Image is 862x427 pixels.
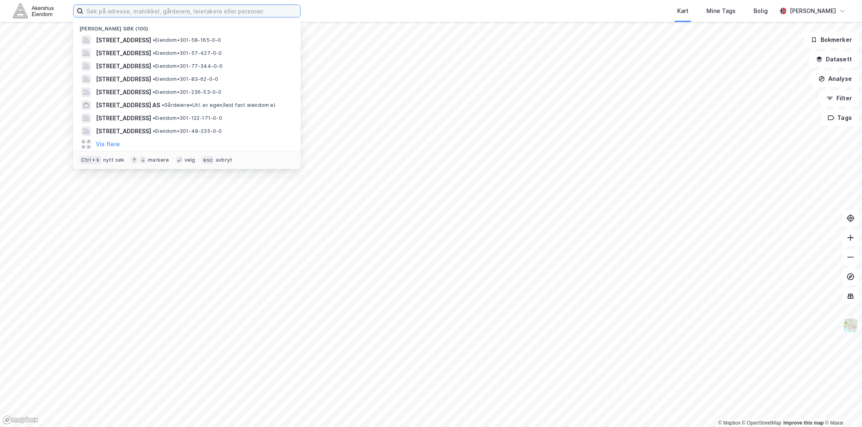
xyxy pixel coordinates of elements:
[153,37,221,43] span: Eiendom • 301-58-165-0-0
[821,388,862,427] div: Kontrollprogram for chat
[184,157,195,163] div: velg
[201,156,214,164] div: esc
[821,388,862,427] iframe: Chat Widget
[96,48,151,58] span: [STREET_ADDRESS]
[821,110,859,126] button: Tags
[153,76,155,82] span: •
[2,415,38,425] a: Mapbox homepage
[96,35,151,45] span: [STREET_ADDRESS]
[153,37,155,43] span: •
[706,6,736,16] div: Mine Tags
[153,89,155,95] span: •
[784,420,824,426] a: Improve this map
[820,90,859,106] button: Filter
[153,63,223,69] span: Eiendom • 301-77-344-0-0
[96,126,151,136] span: [STREET_ADDRESS]
[96,74,151,84] span: [STREET_ADDRESS]
[13,4,54,18] img: akershus-eiendom-logo.9091f326c980b4bce74ccdd9f866810c.svg
[153,76,218,82] span: Eiendom • 301-83-62-0-0
[812,71,859,87] button: Analyse
[742,420,782,426] a: OpenStreetMap
[96,61,151,71] span: [STREET_ADDRESS]
[153,128,155,134] span: •
[677,6,689,16] div: Kart
[843,318,858,333] img: Z
[153,115,155,121] span: •
[153,89,222,95] span: Eiendom • 301-236-53-0-0
[148,157,169,163] div: markere
[73,19,301,34] div: [PERSON_NAME] søk (100)
[153,128,222,134] span: Eiendom • 301-48-235-0-0
[96,113,151,123] span: [STREET_ADDRESS]
[80,156,102,164] div: Ctrl + k
[153,63,155,69] span: •
[153,115,222,121] span: Eiendom • 301-122-171-0-0
[216,157,232,163] div: avbryt
[153,50,155,56] span: •
[809,51,859,67] button: Datasett
[83,5,300,17] input: Søk på adresse, matrikkel, gårdeiere, leietakere eller personer
[96,139,120,149] button: Vis flere
[153,50,222,56] span: Eiendom • 301-57-427-0-0
[790,6,836,16] div: [PERSON_NAME]
[96,87,151,97] span: [STREET_ADDRESS]
[754,6,768,16] div: Bolig
[162,102,276,108] span: Gårdeiere • Utl. av egen/leid fast eiendom el.
[804,32,859,48] button: Bokmerker
[103,157,125,163] div: nytt søk
[162,102,164,108] span: •
[96,100,160,110] span: [STREET_ADDRESS] AS
[718,420,741,426] a: Mapbox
